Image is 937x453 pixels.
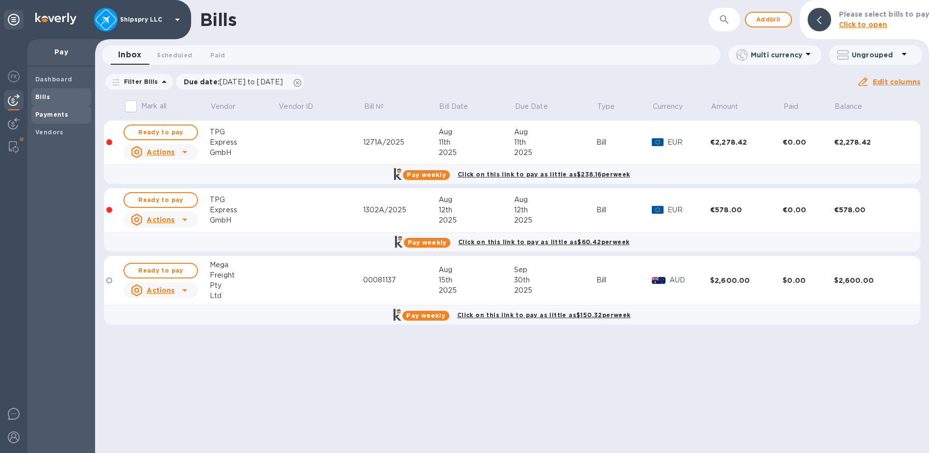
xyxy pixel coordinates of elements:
div: 2025 [439,215,514,226]
div: €578.00 [710,205,783,215]
span: Amount [711,101,751,112]
b: Bills [35,93,50,101]
div: TPG [210,195,278,205]
div: €2,278.42 [710,137,783,147]
div: €0.00 [783,137,834,147]
p: Paid [784,101,799,112]
b: Payments [35,111,68,118]
div: 12th [514,205,596,215]
b: Pay weekly [406,312,445,319]
button: Ready to pay [123,263,198,278]
img: AUD [652,277,666,284]
div: 00081137 [363,275,439,285]
div: Aug [439,265,514,275]
img: Foreign exchange [8,71,20,82]
span: Vendor [211,101,248,112]
p: Due Date [515,101,548,112]
div: Freight [210,270,278,280]
u: Actions [147,286,174,294]
div: 12th [439,205,514,215]
div: Bill [596,137,652,148]
div: 11th [439,137,514,148]
div: Express [210,205,278,215]
h1: Bills [200,9,236,30]
div: 1302A/2025 [363,205,439,215]
div: 1271A/2025 [363,137,439,148]
p: Currency [653,101,683,112]
button: Ready to pay [123,125,198,140]
div: €2,278.42 [834,137,907,147]
div: 2025 [514,285,596,296]
u: Actions [147,216,174,224]
span: Type [597,101,628,112]
span: Balance [835,101,875,112]
div: Sep [514,265,596,275]
div: 11th [514,137,596,148]
div: Aug [514,127,596,137]
u: Actions [147,148,174,156]
img: Logo [35,13,76,25]
p: Bill № [364,101,384,112]
div: Pty [210,280,278,291]
div: Bill [596,205,652,215]
p: Ungrouped [852,50,898,60]
div: 15th [439,275,514,285]
div: Mega [210,260,278,270]
p: Bill Date [439,101,468,112]
button: Ready to pay [123,192,198,208]
button: Addbill [745,12,792,27]
b: Pay weekly [407,171,445,178]
p: Shipspry LLC [120,16,169,23]
div: 2025 [514,215,596,226]
p: Mark all [141,101,167,111]
div: $0.00 [783,276,834,285]
p: Type [597,101,615,112]
div: TPG [210,127,278,137]
div: €578.00 [834,205,907,215]
p: EUR [667,205,710,215]
div: Bill [596,275,652,285]
span: Scheduled [157,50,192,60]
p: Vendor ID [279,101,313,112]
span: Ready to pay [132,126,189,138]
div: Unpin categories [4,10,24,29]
span: Vendor ID [279,101,326,112]
div: 30th [514,275,596,285]
span: Paid [784,101,812,112]
p: EUR [667,137,710,148]
div: GmbH [210,215,278,226]
p: Amount [711,101,739,112]
span: Ready to pay [132,265,189,277]
p: Due date : [184,77,288,87]
b: Please select bills to pay [839,10,929,18]
div: Express [210,137,278,148]
div: 2025 [514,148,596,158]
u: Edit columns [873,78,920,86]
div: $2,600.00 [834,276,907,285]
p: Vendor [211,101,236,112]
div: €0.00 [783,205,834,215]
p: Filter Bills [120,77,158,86]
span: Ready to pay [132,194,189,206]
div: Aug [514,195,596,205]
span: Bill № [364,101,397,112]
div: Aug [439,195,514,205]
span: Due Date [515,101,561,112]
b: Click on this link to pay as little as $150.32 per week [457,311,631,319]
span: Paid [210,50,225,60]
div: Due date:[DATE] to [DATE] [176,74,304,90]
div: $2,600.00 [710,276,783,285]
span: Add bill [754,14,783,25]
div: GmbH [210,148,278,158]
div: Aug [439,127,514,137]
b: Click on this link to pay as little as $238.16 per week [458,171,630,178]
div: 2025 [439,285,514,296]
span: Bill Date [439,101,481,112]
b: Pay weekly [408,239,446,246]
div: 2025 [439,148,514,158]
span: Inbox [118,48,141,62]
p: AUD [669,275,710,285]
p: Balance [835,101,862,112]
span: [DATE] to [DATE] [220,78,283,86]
